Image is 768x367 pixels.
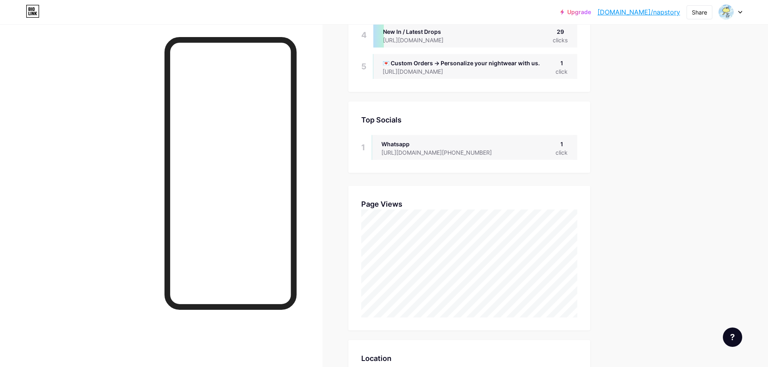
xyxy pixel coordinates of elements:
div: [URL][DOMAIN_NAME] [383,67,540,76]
div: Top Socials [361,114,577,125]
div: 5 [361,54,366,79]
div: 4 [361,23,367,48]
div: Share [692,8,707,17]
div: [URL][DOMAIN_NAME] [383,36,456,44]
div: Whatsapp [381,140,505,148]
div: clicks [553,36,568,44]
div: New In / Latest Drops [383,27,456,36]
div: 1 [361,135,365,160]
div: Page Views [361,199,577,209]
div: [URL][DOMAIN_NAME][PHONE_NUMBER] [381,148,505,157]
a: [DOMAIN_NAME]/napstory [597,7,680,17]
div: click [556,148,568,157]
img: napstory [718,4,734,20]
div: 29 [553,27,568,36]
div: click [556,67,568,76]
div: 1 [556,59,568,67]
div: 1 [556,140,568,148]
div: 💌 Custom Orders → Personalize your nightwear with us. [383,59,540,67]
a: Upgrade [560,9,591,15]
div: Location [361,353,577,364]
